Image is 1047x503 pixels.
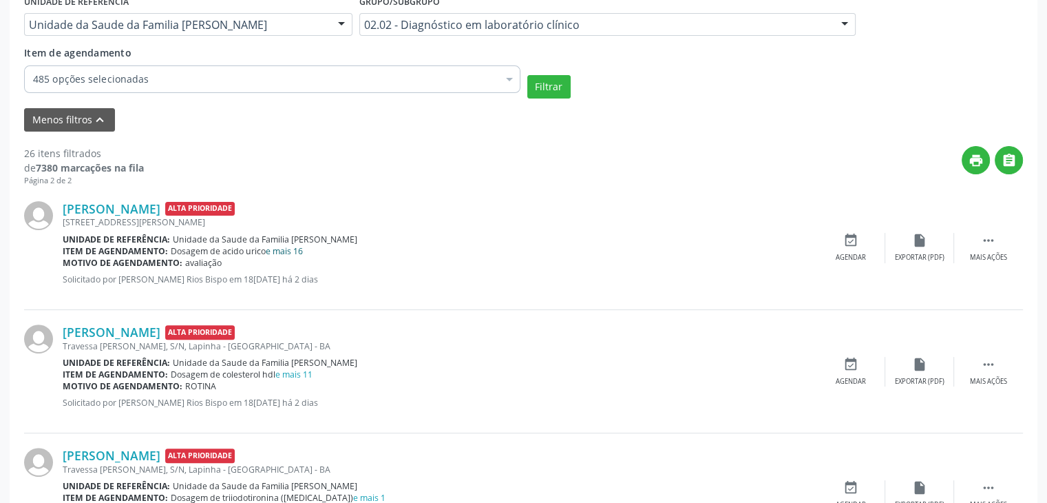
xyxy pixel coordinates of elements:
i: event_available [843,480,858,495]
div: Mais ações [970,377,1007,387]
span: avaliação [185,257,222,269]
b: Motivo de agendamento: [63,380,182,392]
i: insert_drive_file [912,480,927,495]
button:  [995,146,1023,174]
div: Travessa [PERSON_NAME], S/N, Lapinha - [GEOGRAPHIC_DATA] - BA [63,340,816,352]
i: insert_drive_file [912,357,927,372]
span: Alta Prioridade [165,325,235,340]
p: Solicitado por [PERSON_NAME] Rios Bispo em 18[DATE] há 2 dias [63,274,816,285]
div: [STREET_ADDRESS][PERSON_NAME] [63,216,816,228]
span: ROTINA [185,380,216,392]
div: Página 2 de 2 [24,175,144,187]
span: Unidade da Saude da Familia [PERSON_NAME] [173,234,357,245]
span: Unidade da Saude da Familia [PERSON_NAME] [29,18,324,32]
span: 02.02 - Diagnóstico em laboratório clínico [364,18,827,32]
b: Item de agendamento: [63,369,168,380]
div: 26 itens filtrados [24,146,144,161]
div: Exportar (PDF) [895,253,944,263]
span: 485 opções selecionadas [33,72,498,86]
button: Menos filtroskeyboard_arrow_up [24,108,115,132]
i: print [969,153,984,168]
div: Agendar [836,377,866,387]
a: e mais 16 [266,245,303,257]
b: Unidade de referência: [63,234,170,245]
span: Unidade da Saude da Familia [PERSON_NAME] [173,357,357,369]
img: img [24,325,53,353]
b: Unidade de referência: [63,357,170,369]
b: Unidade de referência: [63,480,170,492]
i: insert_drive_file [912,233,927,248]
i: keyboard_arrow_up [92,112,107,127]
span: Alta Prioridade [165,449,235,463]
a: [PERSON_NAME] [63,325,160,340]
i: event_available [843,233,858,248]
i: event_available [843,357,858,372]
a: [PERSON_NAME] [63,448,160,463]
span: Unidade da Saude da Familia [PERSON_NAME] [173,480,357,492]
i:  [981,480,996,495]
div: Agendar [836,253,866,263]
button: print [962,146,990,174]
img: img [24,201,53,230]
span: Alta Prioridade [165,202,235,216]
i:  [981,357,996,372]
strong: 7380 marcações na fila [36,161,144,174]
a: e mais 11 [275,369,313,380]
button: Filtrar [527,75,571,99]
span: Item de agendamento [24,46,131,59]
div: Exportar (PDF) [895,377,944,387]
i:  [1002,153,1017,168]
p: Solicitado por [PERSON_NAME] Rios Bispo em 18[DATE] há 2 dias [63,397,816,409]
b: Item de agendamento: [63,245,168,257]
i:  [981,233,996,248]
span: Dosagem de acido urico [171,245,303,257]
div: Travessa [PERSON_NAME], S/N, Lapinha - [GEOGRAPHIC_DATA] - BA [63,464,816,475]
div: de [24,161,144,175]
span: Dosagem de colesterol hdl [171,369,313,380]
b: Motivo de agendamento: [63,257,182,269]
a: [PERSON_NAME] [63,201,160,216]
div: Mais ações [970,253,1007,263]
